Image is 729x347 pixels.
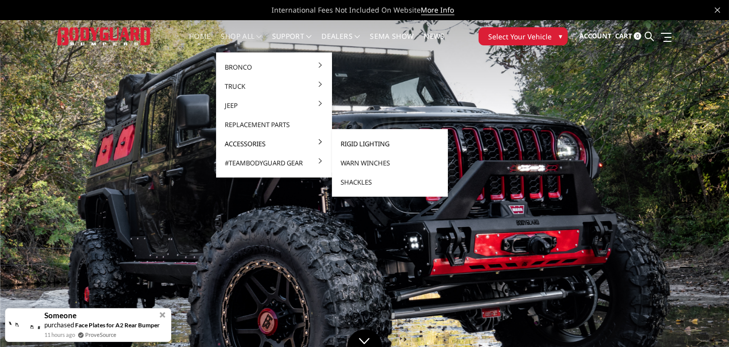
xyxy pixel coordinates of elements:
span: 0 [634,32,641,40]
button: 1 of 5 [683,187,693,203]
span: 11 hours ago [44,330,75,339]
span: Account [579,31,612,40]
a: Rigid Lighting [336,134,444,153]
span: Select Your Vehicle [488,31,552,42]
a: Bronco [220,57,328,77]
span: ▾ [559,31,562,41]
a: ProveSource [85,330,116,339]
a: Account [579,23,612,50]
a: News [424,33,444,52]
button: 2 of 5 [683,203,693,219]
a: Dealers [322,33,360,52]
button: Select Your Vehicle [479,27,568,45]
button: 3 of 5 [683,219,693,236]
a: Warn Winches [336,153,444,172]
img: provesource social proof notification image [8,316,41,334]
button: 4 of 5 [683,236,693,252]
a: Face Plates for A2 Rear Bumper [75,321,160,329]
a: Accessories [220,134,328,153]
span: Cart [615,31,632,40]
img: BODYGUARD BUMPERS [57,27,152,46]
a: Click to Down [347,329,382,347]
a: Jeep [220,96,328,115]
a: SEMA Show [370,33,414,52]
span: Someone [44,311,77,320]
a: Cart 0 [615,23,641,50]
a: Shackles [336,172,444,192]
span: purchased [44,321,74,329]
a: Support [272,33,312,52]
button: 5 of 5 [683,252,693,268]
a: More Info [421,5,454,15]
a: Replacement Parts [220,115,328,134]
a: shop all [221,33,262,52]
a: #TeamBodyguard Gear [220,153,328,172]
a: Home [189,33,211,52]
a: Truck [220,77,328,96]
